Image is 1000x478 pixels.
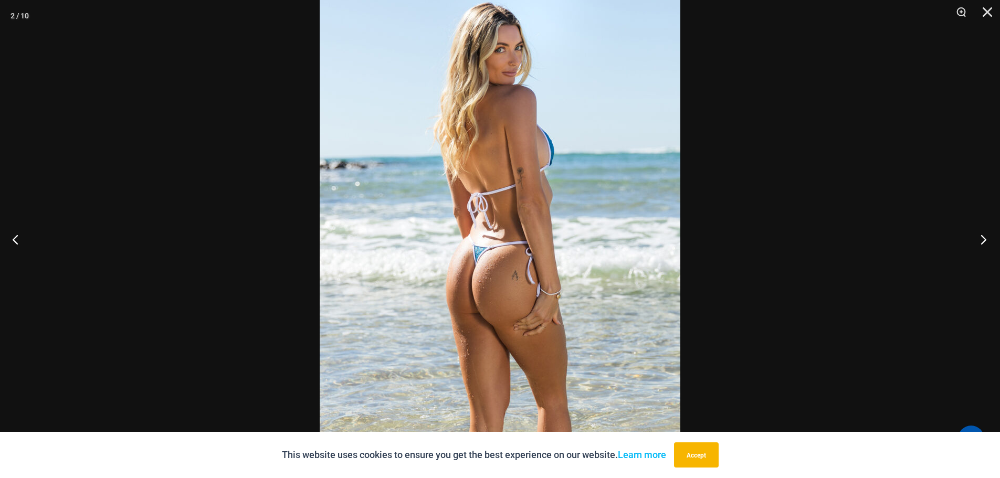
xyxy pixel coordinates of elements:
[10,8,29,24] div: 2 / 10
[618,449,666,460] a: Learn more
[674,442,719,468] button: Accept
[961,213,1000,265] button: Next
[282,447,666,463] p: This website uses cookies to ensure you get the best experience on our website.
